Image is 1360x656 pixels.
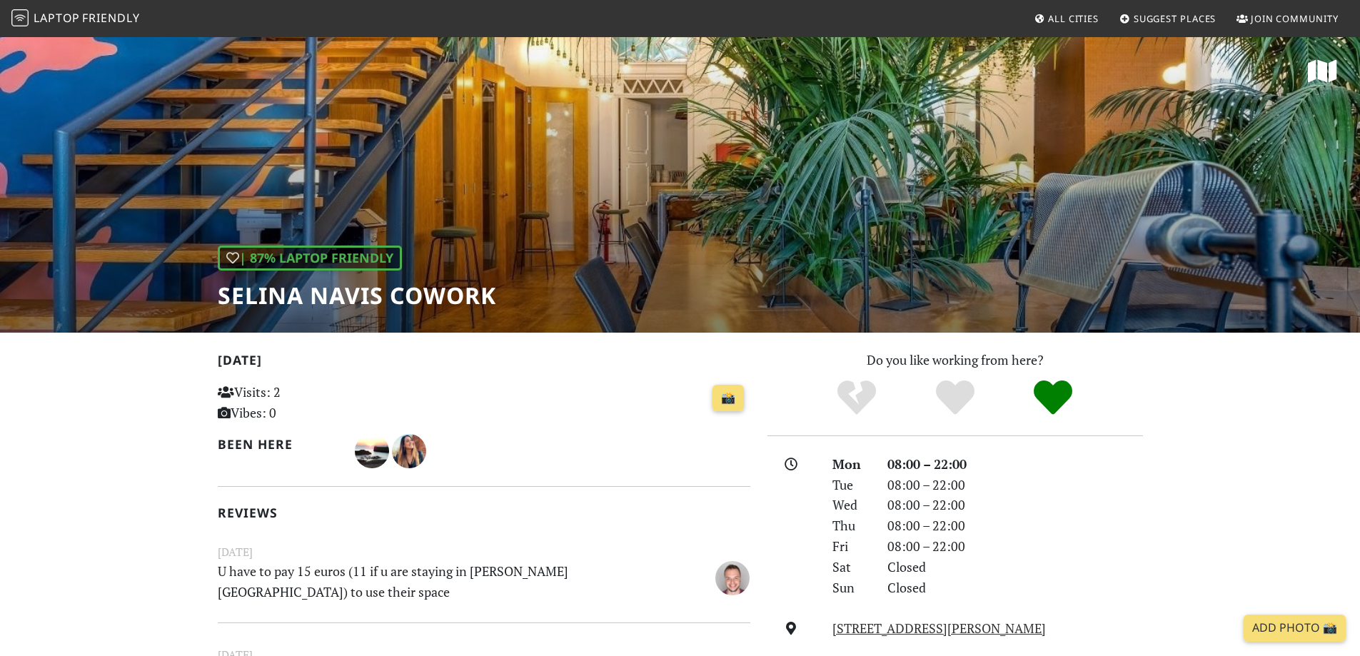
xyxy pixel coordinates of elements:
div: | 87% Laptop Friendly [218,246,402,271]
div: 08:00 – 22:00 [879,515,1152,536]
div: No [807,378,906,418]
img: 5096-danilo.jpg [715,561,750,595]
small: [DATE] [209,543,759,561]
span: Fernanda Nicolini von Pfuhl [392,441,426,458]
h2: Been here [218,437,338,452]
div: Closed [879,557,1152,577]
div: Wed [824,495,878,515]
div: Sun [824,577,878,598]
div: Fri [824,536,878,557]
span: Friendly [82,10,139,26]
h2: Reviews [218,505,750,520]
div: 08:00 – 22:00 [879,454,1152,475]
div: 08:00 – 22:00 [879,495,1152,515]
img: 3143-nuno.jpg [355,434,389,468]
p: Visits: 2 Vibes: 0 [218,382,384,423]
div: 08:00 – 22:00 [879,475,1152,495]
a: Join Community [1231,6,1344,31]
span: Join Community [1251,12,1339,25]
h1: Selina Navis CoWork [218,282,496,309]
span: Danilo Aleixo [715,567,750,585]
a: Suggest Places [1114,6,1222,31]
a: Add Photo 📸 [1244,615,1346,642]
p: U have to pay 15 euros (11 if u are staying in [PERSON_NAME][GEOGRAPHIC_DATA]) to use their space [209,561,668,602]
div: Thu [824,515,878,536]
div: Yes [906,378,1004,418]
a: LaptopFriendly LaptopFriendly [11,6,140,31]
span: Laptop [34,10,80,26]
div: Sat [824,557,878,577]
img: LaptopFriendly [11,9,29,26]
span: All Cities [1048,12,1099,25]
a: All Cities [1028,6,1104,31]
div: Definitely! [1004,378,1102,418]
div: Closed [879,577,1152,598]
p: Do you like working from here? [767,350,1143,370]
a: 📸 [712,385,744,412]
a: [STREET_ADDRESS][PERSON_NAME] [832,620,1046,637]
span: Suggest Places [1134,12,1217,25]
h2: [DATE] [218,353,750,373]
span: Nuno [355,441,392,458]
div: Tue [824,475,878,495]
div: 08:00 – 22:00 [879,536,1152,557]
div: Mon [824,454,878,475]
img: 2664-fernanda.jpg [392,434,426,468]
